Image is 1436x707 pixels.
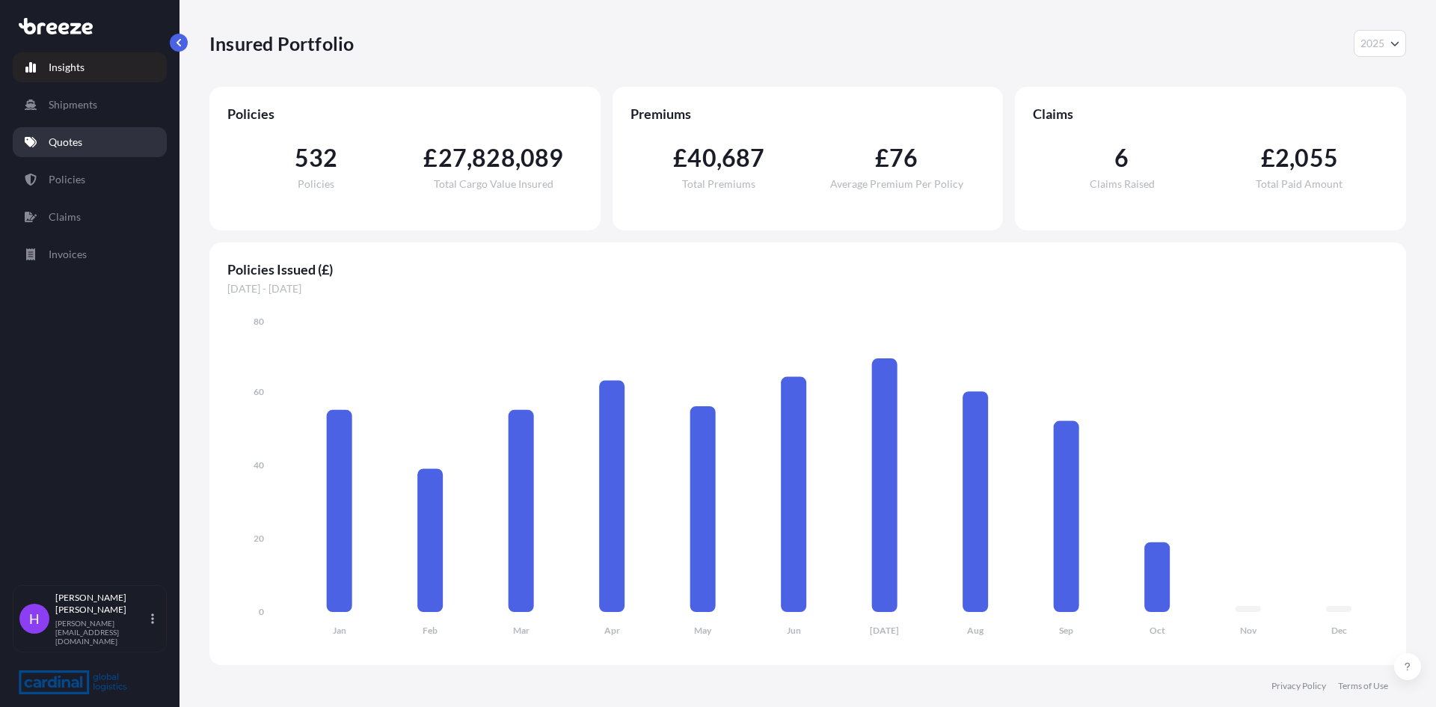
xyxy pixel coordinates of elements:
[1150,625,1165,636] tspan: Oct
[1256,179,1343,189] span: Total Paid Amount
[1360,36,1384,51] span: 2025
[13,127,167,157] a: Quotes
[423,625,438,636] tspan: Feb
[49,247,87,262] p: Invoices
[438,146,467,170] span: 27
[19,670,127,694] img: organization-logo
[13,165,167,195] a: Policies
[1059,625,1073,636] tspan: Sep
[830,179,963,189] span: Average Premium Per Policy
[49,60,85,75] p: Insights
[515,146,521,170] span: ,
[227,105,583,123] span: Policies
[13,90,167,120] a: Shipments
[1275,146,1289,170] span: 2
[694,625,712,636] tspan: May
[1289,146,1295,170] span: ,
[295,146,338,170] span: 532
[1261,146,1275,170] span: £
[254,533,264,544] tspan: 20
[870,625,899,636] tspan: [DATE]
[254,386,264,397] tspan: 60
[1331,625,1347,636] tspan: Dec
[889,146,918,170] span: 76
[29,611,40,626] span: H
[1033,105,1388,123] span: Claims
[787,625,801,636] tspan: Jun
[49,135,82,150] p: Quotes
[434,179,553,189] span: Total Cargo Value Insured
[1338,680,1388,692] a: Terms of Use
[227,281,1388,296] span: [DATE] - [DATE]
[1295,146,1338,170] span: 055
[55,619,148,646] p: [PERSON_NAME][EMAIL_ADDRESS][DOMAIN_NAME]
[333,625,346,636] tspan: Jan
[49,97,97,112] p: Shipments
[298,179,334,189] span: Policies
[13,202,167,232] a: Claims
[1090,179,1155,189] span: Claims Raised
[13,239,167,269] a: Invoices
[967,625,984,636] tspan: Aug
[673,146,687,170] span: £
[259,606,264,617] tspan: 0
[630,105,986,123] span: Premiums
[423,146,438,170] span: £
[227,260,1388,278] span: Policies Issued (£)
[209,31,354,55] p: Insured Portfolio
[13,52,167,82] a: Insights
[1354,30,1406,57] button: Year Selector
[604,625,620,636] tspan: Apr
[254,316,264,327] tspan: 80
[254,459,264,471] tspan: 40
[55,592,148,616] p: [PERSON_NAME] [PERSON_NAME]
[513,625,530,636] tspan: Mar
[722,146,765,170] span: 687
[49,172,85,187] p: Policies
[875,146,889,170] span: £
[1240,625,1257,636] tspan: Nov
[49,209,81,224] p: Claims
[717,146,722,170] span: ,
[472,146,515,170] span: 828
[682,179,755,189] span: Total Premiums
[521,146,564,170] span: 089
[687,146,716,170] span: 40
[1271,680,1326,692] a: Privacy Policy
[1114,146,1129,170] span: 6
[467,146,472,170] span: ,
